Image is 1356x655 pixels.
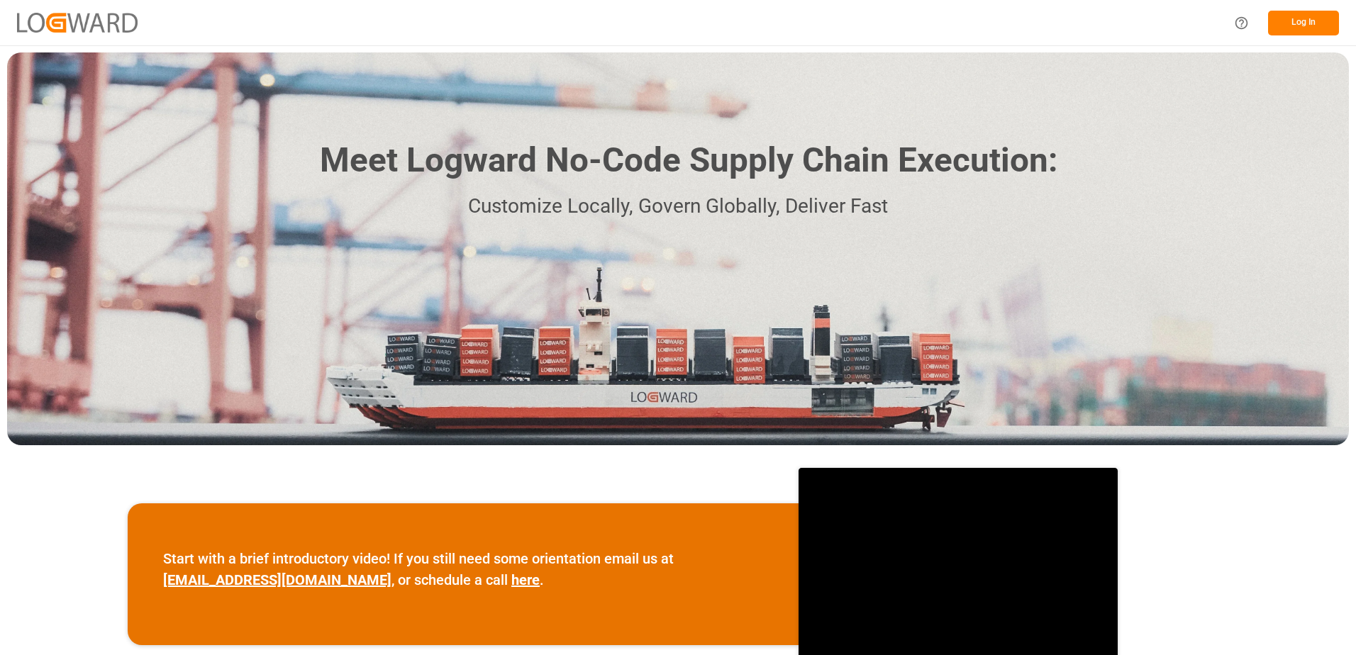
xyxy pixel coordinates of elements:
p: Start with a brief introductory video! If you still need some orientation email us at , or schedu... [163,548,763,590]
a: here [511,571,540,588]
p: Customize Locally, Govern Globally, Deliver Fast [299,191,1057,223]
button: Log In [1268,11,1339,35]
a: [EMAIL_ADDRESS][DOMAIN_NAME] [163,571,391,588]
img: Logward_new_orange.png [17,13,138,32]
button: Help Center [1226,7,1257,39]
h1: Meet Logward No-Code Supply Chain Execution: [320,135,1057,186]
